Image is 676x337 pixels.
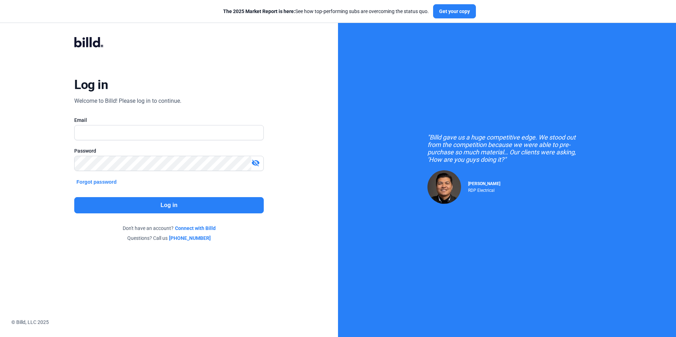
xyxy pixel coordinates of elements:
button: Get your copy [433,4,476,18]
div: Don't have an account? [74,225,263,232]
div: Password [74,147,263,154]
button: Forgot password [74,178,119,186]
div: Welcome to Billd! Please log in to continue. [74,97,181,105]
div: "Billd gave us a huge competitive edge. We stood out from the competition because we were able to... [427,134,587,163]
span: [PERSON_NAME] [468,181,500,186]
div: Log in [74,77,108,93]
span: The 2025 Market Report is here: [223,8,295,14]
mat-icon: visibility_off [251,159,260,167]
button: Log in [74,197,263,213]
a: [PHONE_NUMBER] [169,235,211,242]
div: Email [74,117,263,124]
div: RDP Electrical [468,186,500,193]
a: Connect with Billd [175,225,216,232]
img: Raul Pacheco [427,170,461,204]
div: See how top-performing subs are overcoming the status quo. [223,8,429,15]
div: Questions? Call us [74,235,263,242]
